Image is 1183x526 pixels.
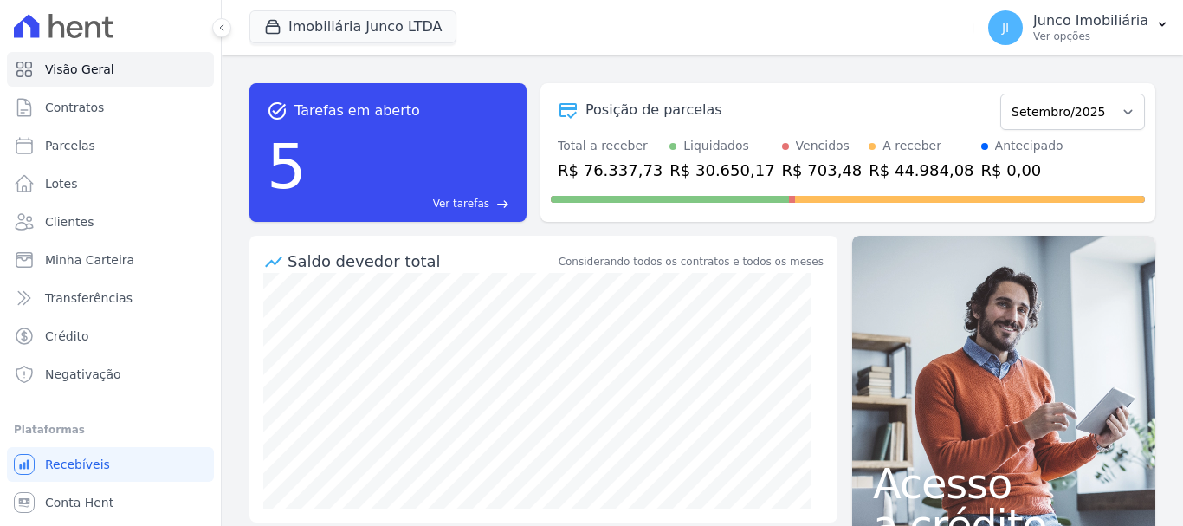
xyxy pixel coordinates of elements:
[45,289,133,307] span: Transferências
[45,328,89,345] span: Crédito
[796,137,850,155] div: Vencidos
[267,121,307,211] div: 5
[882,137,941,155] div: A receber
[7,319,214,354] a: Crédito
[7,243,214,277] a: Minha Carteira
[7,205,214,239] a: Clientes
[981,159,1063,182] div: R$ 0,00
[433,196,489,211] span: Ver tarefas
[995,137,1063,155] div: Antecipado
[782,159,863,182] div: R$ 703,48
[45,456,110,473] span: Recebíveis
[267,101,288,121] span: task_alt
[7,485,214,520] a: Conta Hent
[45,251,134,269] span: Minha Carteira
[1033,29,1148,43] p: Ver opções
[14,419,207,440] div: Plataformas
[45,137,95,154] span: Parcelas
[683,137,749,155] div: Liquidados
[669,159,774,182] div: R$ 30.650,17
[45,61,114,78] span: Visão Geral
[45,213,94,231] span: Clientes
[496,198,509,211] span: east
[288,250,555,273] div: Saldo devedor total
[873,463,1135,504] span: Acesso
[45,175,78,192] span: Lotes
[869,159,973,182] div: R$ 44.984,08
[7,90,214,125] a: Contratos
[7,281,214,315] a: Transferências
[249,10,456,43] button: Imobiliária Junco LTDA
[7,166,214,201] a: Lotes
[314,196,509,211] a: Ver tarefas east
[45,366,121,383] span: Negativação
[974,3,1183,52] button: JI Junco Imobiliária Ver opções
[7,357,214,392] a: Negativação
[45,494,113,511] span: Conta Hent
[7,128,214,163] a: Parcelas
[45,99,104,116] span: Contratos
[559,254,824,269] div: Considerando todos os contratos e todos os meses
[7,447,214,482] a: Recebíveis
[585,100,722,120] div: Posição de parcelas
[7,52,214,87] a: Visão Geral
[1033,12,1148,29] p: Junco Imobiliária
[558,137,663,155] div: Total a receber
[294,101,420,121] span: Tarefas em aberto
[1002,22,1009,34] span: JI
[558,159,663,182] div: R$ 76.337,73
